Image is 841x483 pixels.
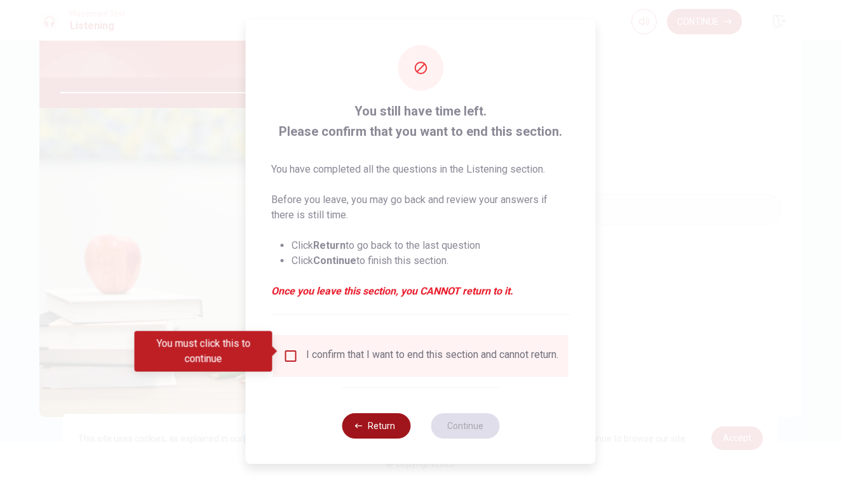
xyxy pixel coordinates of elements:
p: You have completed all the questions in the Listening section. [271,162,570,177]
button: Continue [431,413,499,439]
strong: Continue [313,255,356,267]
span: You still have time left. Please confirm that you want to end this section. [271,101,570,142]
span: You must click this to continue [283,348,299,364]
button: Return [342,413,410,439]
li: Click to go back to the last question [292,238,570,253]
p: Before you leave, you may go back and review your answers if there is still time. [271,192,570,223]
strong: Return [313,239,346,251]
div: I confirm that I want to end this section and cannot return. [306,348,558,364]
li: Click to finish this section. [292,253,570,268]
em: Once you leave this section, you CANNOT return to it. [271,284,570,299]
div: You must click this to continue [135,331,272,372]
